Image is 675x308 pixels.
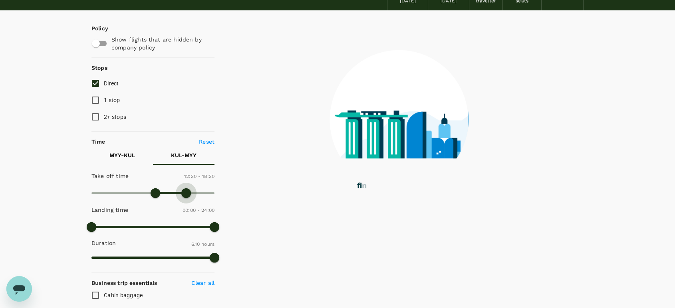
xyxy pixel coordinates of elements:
span: 2+ stops [104,114,126,120]
span: Direct [104,80,119,87]
p: Time [91,138,105,146]
iframe: Button to launch messaging window [6,276,32,302]
p: Landing time [91,206,128,214]
span: 1 stop [104,97,120,103]
p: Take off time [91,172,129,180]
strong: Stops [91,65,107,71]
p: MYY - KUL [109,151,135,159]
strong: Business trip essentials [91,280,157,286]
span: 6.10 hours [191,241,215,247]
span: 00:00 - 24:00 [183,207,214,213]
p: Reset [199,138,214,146]
g: finding your flights [357,183,426,190]
p: Show flights that are hidden by company policy [111,36,209,51]
span: Cabin baggage [104,292,143,298]
p: Clear all [191,279,214,287]
p: Policy [91,24,99,32]
p: KUL - MYY [171,151,197,159]
span: 12:30 - 18:30 [184,174,214,179]
p: Duration [91,239,116,247]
